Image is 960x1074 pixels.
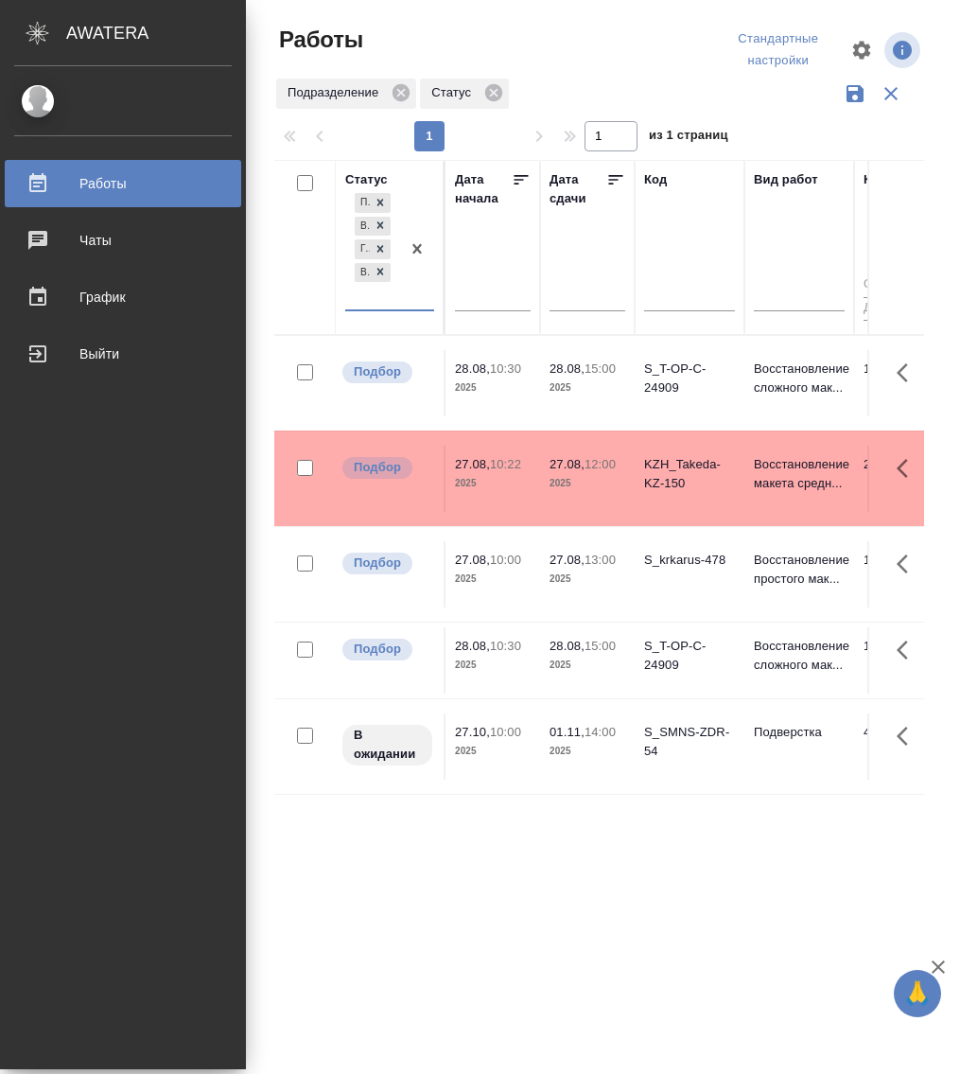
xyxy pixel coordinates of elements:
[455,379,531,397] p: 2025
[644,170,667,189] div: Код
[353,260,393,284] div: Подбор, Выполнен, Готов к работе, В ожидании
[644,455,735,493] div: KZH_Takeda-KZ-150
[885,713,931,759] button: Здесь прячутся важные кнопки
[854,541,949,607] td: 11
[754,455,845,493] p: Восстановление макета средн...
[550,656,625,675] p: 2025
[66,14,246,52] div: AWATERA
[550,457,585,471] p: 27.08,
[550,474,625,493] p: 2025
[649,124,728,151] span: из 1 страниц
[864,273,939,297] input: От
[884,32,924,68] span: Посмотреть информацию
[550,725,585,739] p: 01.11,
[644,637,735,675] div: S_T-OP-C-24909
[585,457,616,471] p: 12:00
[885,627,931,673] button: Здесь прячутся важные кнопки
[5,330,241,378] a: Выйти
[585,725,616,739] p: 14:00
[550,379,625,397] p: 2025
[585,639,616,653] p: 15:00
[455,742,531,761] p: 2025
[885,541,931,587] button: Здесь прячутся важные кнопки
[901,974,934,1013] span: 🙏
[353,238,393,261] div: Подбор, Выполнен, Готов к работе, В ожидании
[455,170,512,208] div: Дата начала
[5,273,241,321] a: График
[885,446,931,491] button: Здесь прячутся важные кнопки
[340,723,434,767] div: Исполнитель назначен, приступать к работе пока рано
[854,713,949,780] td: 414
[490,457,521,471] p: 10:22
[894,970,941,1017] button: 🙏
[355,216,370,236] div: Выполнен
[644,551,735,570] div: S_krkarus-478
[355,262,370,282] div: В ожидании
[837,76,873,112] button: Сохранить фильтры
[14,340,232,368] div: Выйти
[754,360,845,397] p: Восстановление сложного мак...
[455,361,490,376] p: 28.08,
[355,193,370,213] div: Подбор
[490,361,521,376] p: 10:30
[455,639,490,653] p: 28.08,
[340,551,434,576] div: Можно подбирать исполнителей
[490,553,521,567] p: 10:00
[340,455,434,481] div: Можно подбирать исполнителей
[754,723,845,742] p: Подверстка
[550,570,625,589] p: 2025
[354,640,401,659] p: Подбор
[340,360,434,385] div: Можно подбирать исполнителей
[355,239,370,259] div: Готов к работе
[490,725,521,739] p: 10:00
[354,458,401,477] p: Подбор
[288,83,385,102] p: Подразделение
[354,362,401,381] p: Подбор
[14,283,232,311] div: График
[585,361,616,376] p: 15:00
[455,553,490,567] p: 27.08,
[431,83,478,102] p: Статус
[340,637,434,662] div: Можно подбирать исполнителей
[854,627,949,694] td: 16
[14,169,232,198] div: Работы
[455,656,531,675] p: 2025
[14,226,232,255] div: Чаты
[854,350,949,416] td: 13
[644,360,735,397] div: S_T-OP-C-24909
[550,742,625,761] p: 2025
[754,551,845,589] p: Восстановление простого мак...
[455,570,531,589] p: 2025
[550,361,585,376] p: 28.08,
[420,79,509,109] div: Статус
[354,554,401,572] p: Подбор
[455,725,490,739] p: 27.10,
[873,76,909,112] button: Сбросить фильтры
[864,170,906,189] div: Кол-во
[455,457,490,471] p: 27.08,
[353,214,393,238] div: Подбор, Выполнен, Готов к работе, В ожидании
[885,350,931,396] button: Здесь прячутся важные кнопки
[864,296,939,320] input: До
[550,170,606,208] div: Дата сдачи
[455,474,531,493] p: 2025
[353,191,393,215] div: Подбор, Выполнен, Готов к работе, В ожидании
[585,553,616,567] p: 13:00
[490,639,521,653] p: 10:30
[718,25,839,76] div: split button
[550,639,585,653] p: 28.08,
[354,726,421,764] p: В ожидании
[274,25,363,55] span: Работы
[754,170,818,189] div: Вид работ
[5,160,241,207] a: Работы
[5,217,241,264] a: Чаты
[550,553,585,567] p: 27.08,
[276,79,416,109] div: Подразделение
[754,637,845,675] p: Восстановление сложного мак...
[854,446,949,512] td: 2
[644,723,735,761] div: S_SMNS-ZDR-54
[839,27,884,73] span: Настроить таблицу
[345,170,388,189] div: Статус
